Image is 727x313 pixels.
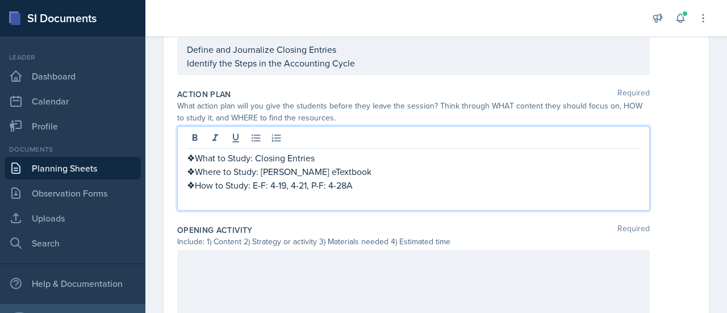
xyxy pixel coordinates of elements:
div: Include: 1) Content 2) Strategy or activity 3) Materials needed 4) Estimated time [177,236,650,248]
p: ❖Where to Study: [PERSON_NAME] eTextbook [187,165,640,178]
div: Help & Documentation [5,272,141,295]
label: Action Plan [177,89,231,100]
a: Dashboard [5,65,141,87]
span: Required [617,89,650,100]
a: Observation Forms [5,182,141,205]
a: Uploads [5,207,141,229]
p: ❖How to Study: E-F: 4-19, 4-21, P-F: 4-28A [187,178,640,192]
label: Opening Activity [177,224,253,236]
a: Search [5,232,141,254]
div: Leader [5,52,141,62]
p: ❖What to Study: Closing Entries [187,151,640,165]
p: Identify the Steps in the Accounting Cycle [187,56,640,70]
a: Planning Sheets [5,157,141,180]
span: Required [617,224,650,236]
div: Documents [5,144,141,155]
div: What action plan will you give the students before they leave the session? Think through WHAT con... [177,100,650,124]
a: Calendar [5,90,141,112]
p: Define and Journalize Closing Entries [187,43,640,56]
a: Profile [5,115,141,137]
